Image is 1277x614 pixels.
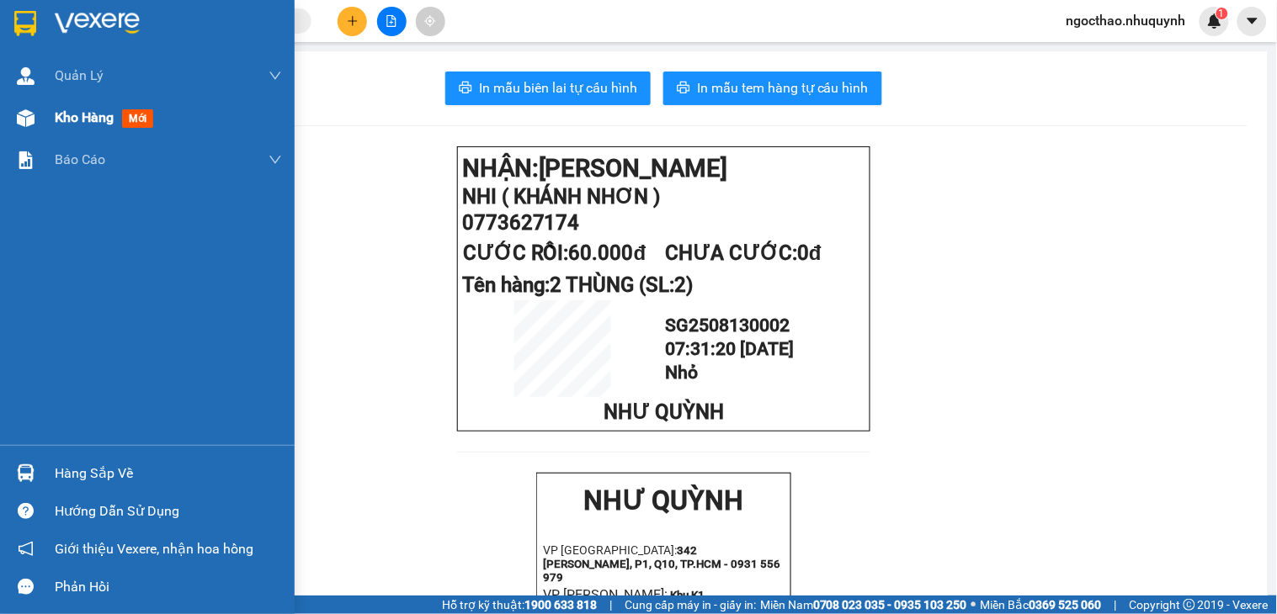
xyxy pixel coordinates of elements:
img: warehouse-icon [17,109,35,127]
span: VP [PERSON_NAME]: [7,104,131,120]
div: Phản hồi [55,574,282,600]
span: ⚪️ [971,601,976,608]
span: printer [677,81,690,97]
p: VP [GEOGRAPHIC_DATA]: [543,543,784,584]
span: 1 [1219,8,1225,19]
span: file-add [386,15,397,27]
span: Nhỏ [665,362,698,383]
img: icon-new-feature [1207,13,1222,29]
span: Tên hàng: [462,273,694,297]
strong: 342 [PERSON_NAME], P1, Q10, TP.HCM - 0931 556 979 [543,544,780,584]
span: Miền Nam [760,595,967,614]
div: Hàng sắp về [55,461,282,486]
span: In mẫu biên lai tự cấu hình [479,77,637,98]
span: 0đ [797,241,822,265]
span: notification [18,541,34,557]
strong: 1900 633 818 [524,598,597,611]
button: aim [416,7,445,36]
span: NHƯ QUỲNH [604,400,724,424]
span: Giới thiệu Vexere, nhận hoa hồng [55,538,253,559]
span: message [18,579,34,595]
span: down [269,153,282,167]
span: NHI ( KHÁNH NHƠN ) [462,185,661,209]
span: | [609,595,612,614]
strong: NHƯ QUỲNH [584,484,744,516]
span: 0773627174 [462,211,580,235]
span: | [1115,595,1117,614]
span: VP [PERSON_NAME]: [543,586,668,602]
img: warehouse-icon [17,67,35,85]
span: ngocthao.nhuquynh [1053,10,1200,31]
div: Hướng dẫn sử dụng [55,499,282,524]
span: copyright [1184,599,1195,611]
span: Hỗ trợ kỹ thuật: [442,595,597,614]
span: Báo cáo [55,149,105,170]
button: plus [338,7,367,36]
button: printerIn mẫu tem hàng tự cấu hình [663,71,882,105]
span: CHƯA CƯỚC: [665,241,822,265]
span: mới [122,109,153,128]
span: 2) [675,273,694,297]
span: Cung cấp máy in - giấy in: [625,595,756,614]
span: 60.000đ [569,241,646,265]
strong: NHẬN: [462,154,728,183]
span: question-circle [18,503,34,519]
span: Miền Bắc [981,595,1102,614]
span: In mẫu tem hàng tự cấu hình [697,77,869,98]
span: [PERSON_NAME] [539,154,728,183]
button: file-add [377,7,407,36]
img: warehouse-icon [17,464,35,482]
img: logo-vxr [14,11,36,36]
span: Kho hàng [55,109,114,125]
p: VP [GEOGRAPHIC_DATA]: [7,61,246,102]
strong: 0708 023 035 - 0935 103 250 [813,598,967,611]
strong: 342 [PERSON_NAME], P1, Q10, TP.HCM - 0931 556 979 [7,63,244,102]
span: 07:31:20 [DATE] [665,338,794,359]
span: plus [347,15,359,27]
span: 2 THÙNG (SL: [551,273,694,297]
sup: 1 [1216,8,1228,19]
span: caret-down [1245,13,1260,29]
span: aim [424,15,436,27]
span: SG2508130002 [665,315,790,336]
img: solution-icon [17,151,35,169]
button: printerIn mẫu biên lai tự cấu hình [445,71,651,105]
span: printer [459,81,472,97]
span: down [269,69,282,82]
span: Quản Lý [55,65,104,86]
strong: NHƯ QUỲNH [46,7,206,39]
span: CƯỚC RỒI: [463,241,646,265]
button: caret-down [1237,7,1267,36]
strong: 0369 525 060 [1030,598,1102,611]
